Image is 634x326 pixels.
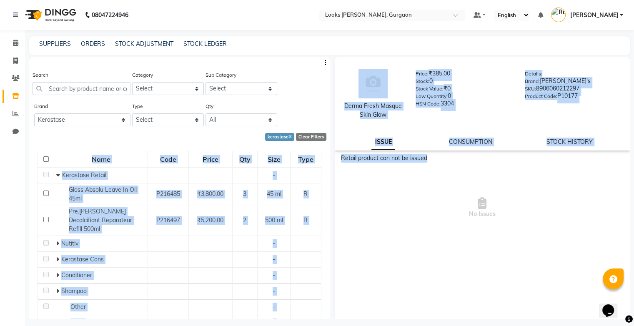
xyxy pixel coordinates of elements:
[273,240,275,247] span: -
[296,133,326,141] div: Clear Filters
[273,271,275,279] span: -
[132,103,143,110] label: Type
[61,240,78,247] span: Nutitiv
[525,70,542,78] label: Details:
[341,166,624,249] span: No Issues
[267,190,281,198] span: 45 ml
[273,303,275,311] span: -
[233,152,257,167] div: Qty
[33,71,48,79] label: Search
[115,40,173,48] a: STOCK ADJUSTMENT
[303,216,308,224] span: R
[265,216,283,224] span: 500 ml
[416,92,512,103] div: 0
[92,3,128,27] b: 08047224946
[416,85,444,93] label: Stock Value:
[197,190,223,198] span: ₹3,800.00
[156,190,180,198] span: P216485
[449,138,492,145] a: CONSUMPTION
[70,303,86,311] span: Other
[599,293,626,318] iframe: chat widget
[55,152,147,167] div: Name
[525,93,557,100] label: Product Code:
[132,71,153,79] label: Category
[265,133,294,141] div: kerastase
[358,69,388,98] img: avatar
[273,171,275,179] span: -
[416,93,448,100] label: Low Quantity:
[416,77,512,88] div: 0
[33,82,130,95] input: Search by product name or code
[303,190,308,198] span: R
[56,171,62,179] span: Collapse Row
[341,154,624,163] div: Retail product can not be issued
[273,256,275,263] span: -
[258,152,290,167] div: Size
[551,8,566,22] img: Rishabh Kapoor
[570,11,618,20] span: [PERSON_NAME]
[243,216,246,224] span: 2
[291,152,321,167] div: Type
[525,78,540,85] label: Brand:
[416,78,429,85] label: Stock:
[69,208,132,233] span: Pre.[PERSON_NAME] Decalcifiant Reparateur Refill 500ml
[69,186,137,202] span: Gloss Absolu Leave In Oil 45ml
[61,256,104,263] span: Kerastase Cons
[56,256,61,263] span: Expand Row
[416,69,512,81] div: ₹385.00
[21,3,78,27] img: logo
[205,71,236,79] label: Sub Category
[273,287,275,295] span: -
[371,135,395,150] a: ISSUE
[205,103,213,110] label: Qty
[183,40,227,48] a: STOCK LEDGER
[56,240,61,247] span: Expand Row
[56,271,61,279] span: Expand Row
[81,40,105,48] a: ORDERS
[546,138,593,145] a: STOCK HISTORY
[62,171,106,179] span: Kerastase Retail
[343,102,403,119] div: Derma Fresh Masque Skin Glow
[189,152,232,167] div: Price
[61,287,87,295] span: Shampoo
[416,100,441,108] label: HSN Code:
[39,40,71,48] a: SUPPLIERS
[197,216,223,224] span: ₹5,200.00
[61,271,92,279] span: Conditioner
[34,103,48,110] label: Brand
[525,77,621,88] div: [PERSON_NAME]'s
[525,92,621,103] div: P10177
[416,70,429,78] label: Price:
[156,216,180,224] span: P216497
[56,287,61,295] span: Expand Row
[416,99,512,111] div: 3304
[416,84,512,96] div: ₹0
[148,152,188,167] div: Code
[525,85,536,93] label: SKU:
[525,84,621,96] div: 8906060212297
[243,190,246,198] span: 3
